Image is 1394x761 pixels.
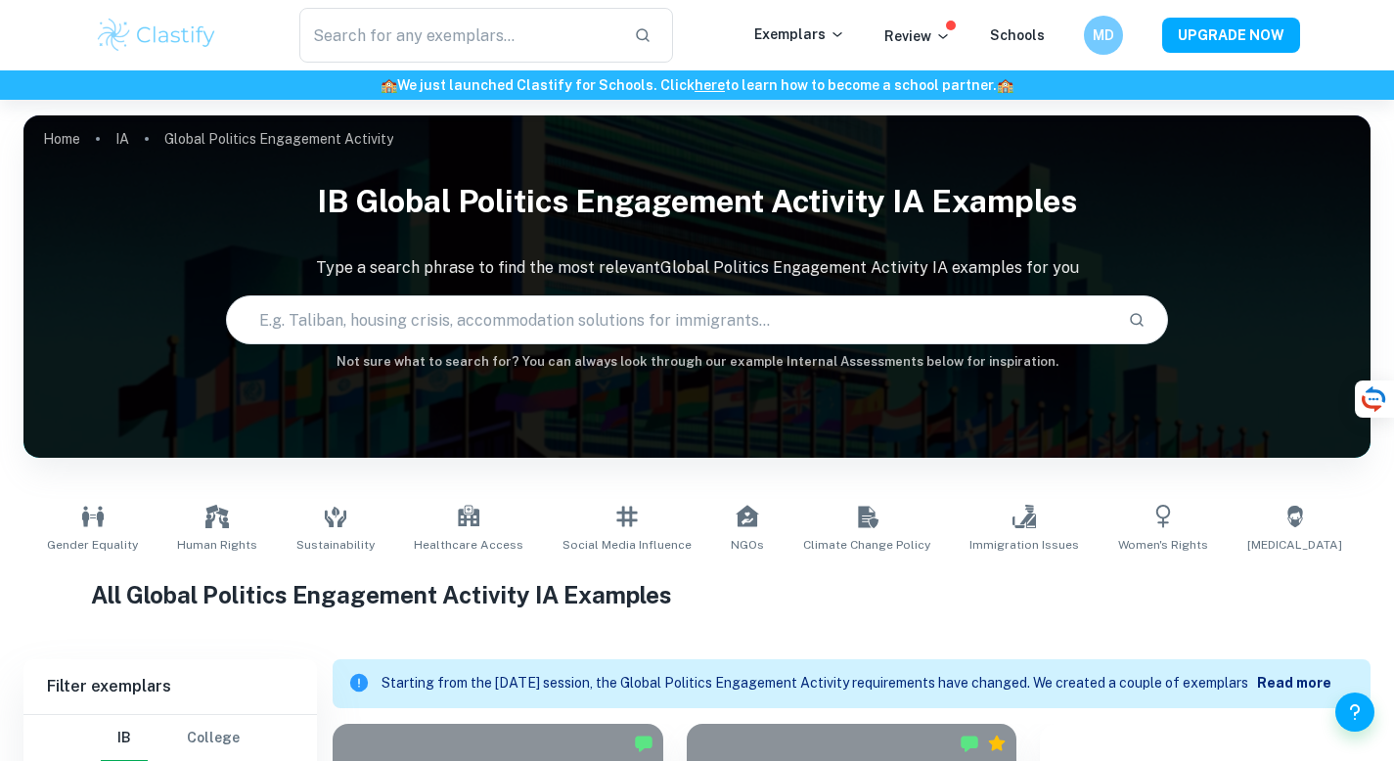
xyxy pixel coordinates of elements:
span: Women's Rights [1118,536,1208,554]
span: Gender Equality [47,536,138,554]
span: 🏫 [381,77,397,93]
input: Search for any exemplars... [299,8,619,63]
span: Sustainability [296,536,375,554]
p: Global Politics Engagement Activity [164,128,393,150]
button: Search [1120,303,1153,336]
img: Clastify logo [95,16,219,55]
span: Climate Change Policy [803,536,930,554]
a: IA [115,125,129,153]
h1: All Global Politics Engagement Activity IA Examples [91,577,1303,612]
button: UPGRADE NOW [1162,18,1300,53]
a: here [695,77,725,93]
span: Immigration Issues [969,536,1079,554]
span: Human Rights [177,536,257,554]
p: Exemplars [754,23,845,45]
a: Home [43,125,80,153]
h1: IB Global Politics Engagement Activity IA examples [23,170,1371,233]
a: Schools [990,27,1045,43]
h6: Filter exemplars [23,659,317,714]
button: MD [1084,16,1123,55]
p: Review [884,25,951,47]
span: NGOs [731,536,764,554]
span: [MEDICAL_DATA] [1247,536,1342,554]
img: Marked [960,734,979,753]
span: Healthcare Access [414,536,523,554]
p: Starting from the [DATE] session, the Global Politics Engagement Activity requirements have chang... [382,673,1257,694]
span: 🏫 [997,77,1013,93]
p: Type a search phrase to find the most relevant Global Politics Engagement Activity IA examples fo... [23,256,1371,280]
div: Premium [987,734,1007,753]
h6: We just launched Clastify for Schools. Click to learn how to become a school partner. [4,74,1390,96]
input: E.g. Taliban, housing crisis, accommodation solutions for immigrants... [227,292,1113,347]
span: Social Media Influence [562,536,692,554]
b: Read more [1257,675,1331,691]
h6: Not sure what to search for? You can always look through our example Internal Assessments below f... [23,352,1371,372]
h6: MD [1092,24,1114,46]
button: Help and Feedback [1335,693,1374,732]
img: Marked [634,734,653,753]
